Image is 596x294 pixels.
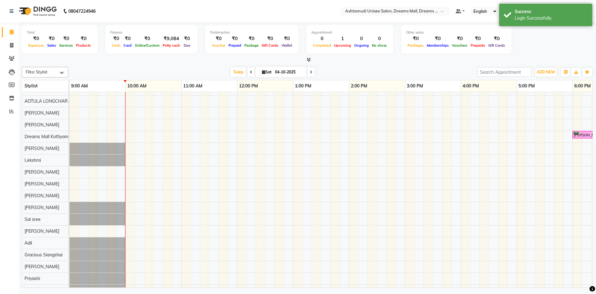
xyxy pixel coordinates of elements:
[161,35,182,42] div: ₹9,084
[535,68,557,77] button: ADD NEW
[425,43,450,48] span: Memberships
[477,67,531,77] input: Search Appointment
[243,35,260,42] div: ₹0
[122,35,133,42] div: ₹0
[450,35,469,42] div: ₹0
[450,43,469,48] span: Vouchers
[25,181,59,187] span: [PERSON_NAME]
[46,35,58,42] div: ₹0
[25,228,59,234] span: [PERSON_NAME]
[46,43,58,48] span: Sales
[227,43,243,48] span: Prepaid
[182,35,192,42] div: ₹0
[487,43,507,48] span: Gift Cards
[353,35,370,42] div: 0
[182,43,192,48] span: Due
[406,43,425,48] span: Packages
[25,169,59,175] span: [PERSON_NAME]
[425,35,450,42] div: ₹0
[349,82,369,91] a: 2:00 PM
[58,43,74,48] span: Services
[25,146,59,151] span: [PERSON_NAME]
[126,82,148,91] a: 10:00 AM
[110,30,192,35] div: Finance
[25,217,41,222] span: Sai sree
[122,43,133,48] span: Card
[110,35,122,42] div: ₹0
[210,30,294,35] div: Redemption
[311,35,332,42] div: 0
[405,82,425,91] a: 3:00 PM
[273,68,304,77] input: 2025-10-04
[487,35,507,42] div: ₹0
[25,287,38,293] span: Varsha
[25,134,91,139] span: Dreams Mall Kottiyam Ashtamudi
[25,98,68,104] span: AOTULA LONGCHAR
[133,35,161,42] div: ₹0
[517,82,536,91] a: 5:00 PM
[515,8,588,15] div: Success
[25,252,62,258] span: Gracious Siangshai
[25,110,59,116] span: [PERSON_NAME]
[332,35,353,42] div: 1
[469,43,487,48] span: Prepaids
[280,43,294,48] span: Wallet
[70,82,89,91] a: 9:00 AM
[311,30,388,35] div: Appointment
[74,35,93,42] div: ₹0
[260,70,273,74] span: Sat
[25,122,59,128] span: [PERSON_NAME]
[243,43,260,48] span: Package
[260,43,280,48] span: Gift Cards
[25,83,38,89] span: Stylist
[237,82,260,91] a: 12:00 PM
[311,43,332,48] span: Completed
[537,70,555,74] span: ADD NEW
[68,2,96,20] b: 08047224946
[231,67,246,77] span: Today
[370,43,388,48] span: No show
[573,82,592,91] a: 6:00 PM
[25,205,59,210] span: [PERSON_NAME]
[27,43,46,48] span: Expenses
[26,69,47,74] span: Filter Stylist
[370,35,388,42] div: 0
[133,43,161,48] span: Online/Custom
[293,82,313,91] a: 1:00 PM
[27,30,93,35] div: Total
[406,30,507,35] div: Other sales
[280,35,294,42] div: ₹0
[469,35,487,42] div: ₹0
[260,35,280,42] div: ₹0
[332,43,353,48] span: Upcoming
[27,35,46,42] div: ₹0
[161,43,182,48] span: Petty cash
[74,43,93,48] span: Products
[16,2,58,20] img: logo
[110,43,122,48] span: Cash
[210,43,227,48] span: Voucher
[25,240,32,246] span: Adil
[353,43,370,48] span: Ongoing
[227,35,243,42] div: ₹0
[210,35,227,42] div: ₹0
[25,193,59,198] span: [PERSON_NAME]
[515,15,588,21] div: Login Successfully.
[406,35,425,42] div: ₹0
[58,35,74,42] div: ₹0
[182,82,204,91] a: 11:00 AM
[25,264,59,269] span: [PERSON_NAME]
[25,276,40,281] span: Priyashi
[25,157,41,163] span: Lekshmi
[461,82,481,91] a: 4:00 PM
